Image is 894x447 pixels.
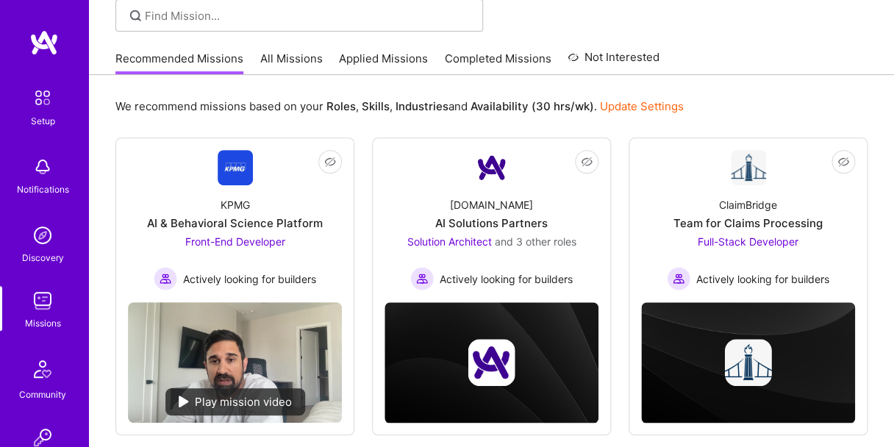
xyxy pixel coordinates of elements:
a: Applied Missions [339,51,428,75]
div: Play mission video [165,388,305,415]
b: Skills [362,99,390,113]
img: cover [641,302,855,423]
img: Actively looking for builders [154,267,177,290]
img: Company logo [725,339,772,386]
img: teamwork [28,286,57,315]
div: Missions [25,315,61,331]
span: Solution Architect [407,235,492,248]
img: Actively looking for builders [410,267,434,290]
div: Notifications [17,182,69,197]
span: Actively looking for builders [183,271,316,287]
b: Industries [396,99,448,113]
span: and 3 other roles [495,235,576,248]
img: play [179,396,189,407]
a: Company Logo[DOMAIN_NAME]AI Solutions PartnersSolution Architect and 3 other rolesActively lookin... [385,150,598,290]
img: Company Logo [218,150,253,185]
span: Front-End Developer [185,235,285,248]
div: [DOMAIN_NAME] [450,197,533,212]
i: icon EyeClosed [837,156,849,168]
div: AI Solutions Partners [435,215,548,231]
div: Setup [31,113,55,129]
img: discovery [28,221,57,250]
a: Completed Missions [445,51,551,75]
p: We recommend missions based on your , , and . [115,99,684,114]
a: All Missions [260,51,323,75]
span: Full-Stack Developer [698,235,798,248]
img: No Mission [128,302,342,423]
a: Update Settings [600,99,684,113]
div: Team for Claims Processing [673,215,823,231]
img: Actively looking for builders [667,267,690,290]
div: AI & Behavioral Science Platform [147,215,323,231]
a: Not Interested [568,49,659,75]
span: Actively looking for builders [440,271,573,287]
b: Availability (30 hrs/wk) [471,99,594,113]
div: Community [19,387,66,402]
span: Actively looking for builders [696,271,829,287]
div: ClaimBridge [719,197,777,212]
img: bell [28,152,57,182]
input: Find Mission... [145,8,472,24]
img: Company logo [468,339,515,386]
div: Discovery [22,250,64,265]
img: setup [27,82,58,113]
a: Company LogoKPMGAI & Behavioral Science PlatformFront-End Developer Actively looking for builders... [128,150,342,290]
a: Recommended Missions [115,51,243,75]
img: logo [29,29,59,56]
img: Community [25,351,60,387]
div: KPMG [221,197,250,212]
img: Company Logo [474,150,509,185]
img: cover [385,302,598,423]
a: Company LogoClaimBridgeTeam for Claims ProcessingFull-Stack Developer Actively looking for builde... [641,150,855,290]
i: icon EyeClosed [324,156,336,168]
i: icon SearchGrey [127,7,144,24]
b: Roles [326,99,356,113]
img: Company Logo [731,150,766,185]
i: icon EyeClosed [581,156,593,168]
